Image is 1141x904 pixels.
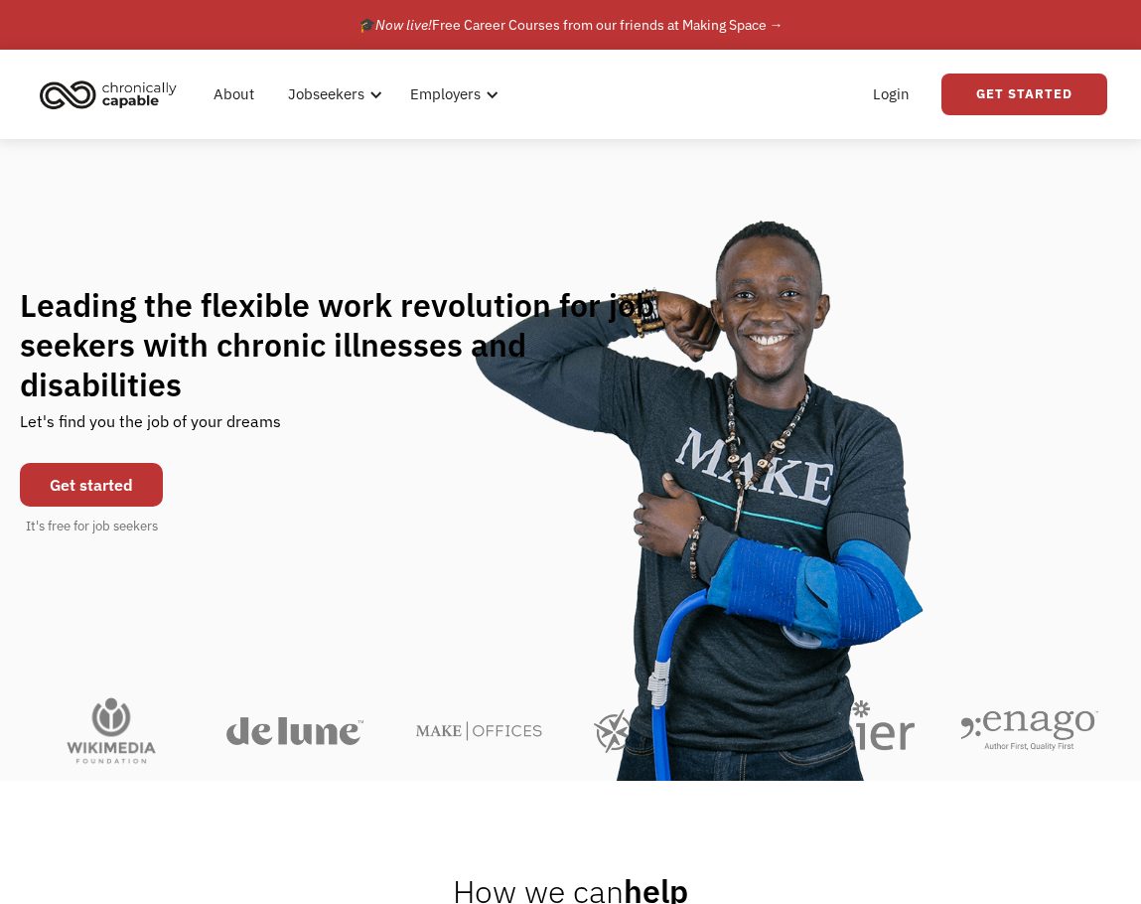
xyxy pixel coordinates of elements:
[276,63,388,126] div: Jobseekers
[375,16,432,34] em: Now live!
[398,63,504,126] div: Employers
[20,463,163,507] a: Get started
[34,73,192,116] a: home
[941,74,1107,115] a: Get Started
[358,13,784,37] div: 🎓 Free Career Courses from our friends at Making Space →
[34,73,183,116] img: Chronically Capable logo
[861,63,922,126] a: Login
[410,82,481,106] div: Employers
[20,285,680,404] h1: Leading the flexible work revolution for job seekers with chronic illnesses and disabilities
[202,63,266,126] a: About
[26,517,158,536] div: It's free for job seekers
[20,404,281,453] div: Let's find you the job of your dreams
[288,82,364,106] div: Jobseekers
